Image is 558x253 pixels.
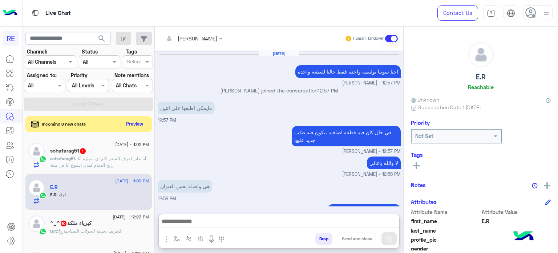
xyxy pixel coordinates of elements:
p: 25/8/2025, 12:58 PM [327,204,401,217]
span: [PERSON_NAME] - 12:57 PM [342,80,401,87]
span: [DATE] - 1:02 PM [115,141,149,148]
span: Subscription Date : [DATE] [418,103,481,111]
img: send message [385,235,393,242]
p: [PERSON_NAME] joined the conversation [158,87,401,94]
img: defaultAdmin.png [469,42,493,67]
img: tab [487,9,495,17]
h6: Priority [411,119,430,126]
button: Send and close [338,233,376,245]
p: 25/8/2025, 12:57 PM [295,65,401,78]
img: notes [532,183,538,189]
span: [DATE] - 1:09 PM [115,178,149,184]
span: 12:57 PM [158,118,176,123]
label: Note mentions [114,71,149,79]
span: 1 [80,148,86,154]
img: tab [507,9,515,17]
span: Incoming 8 new chats [42,121,86,127]
span: 12:58 PM [158,196,176,201]
h6: Attributes [411,198,437,205]
img: hulul-logo.png [511,224,536,249]
p: 25/8/2025, 12:58 PM [367,157,401,169]
button: create order [195,233,207,245]
small: Human Handover [353,36,384,41]
span: gender [411,245,480,253]
span: search [97,34,106,43]
h5: sohafarag51 [50,148,86,154]
img: Trigger scenario [186,236,192,242]
img: tab [31,8,40,17]
img: defaultAdmin.png [28,143,45,159]
button: search [93,32,111,48]
img: send voice note [207,235,216,244]
a: Contact Us [437,5,478,21]
label: Priority [71,71,88,79]
a: tab [484,5,498,21]
img: make a call [218,236,224,242]
img: WhatsApp [39,155,46,163]
span: sohafarag51 [50,156,75,161]
span: [PERSON_NAME] - 12:57 PM [342,148,401,155]
span: last_name [411,227,480,234]
button: Preview [123,119,146,129]
label: Channel: [27,48,47,55]
button: Apply Filters [24,98,153,111]
div: Select [126,58,142,67]
img: create order [198,236,204,242]
span: : التعريف بخدمة الجولات السياحية [57,228,122,234]
label: Status [82,48,98,55]
label: Tags [126,48,137,55]
span: Attribute Value [482,208,551,216]
span: profile_pic [411,236,480,244]
span: E.R [50,192,56,197]
img: WhatsApp [39,192,46,199]
span: null [482,245,551,253]
h6: Notes [411,182,426,188]
button: Trigger scenario [183,233,195,245]
img: send attachment [162,235,171,244]
p: Live Chat [45,8,71,18]
img: WhatsApp [39,228,46,235]
span: 12:57 PM [318,87,338,94]
img: Logo [3,5,17,21]
img: select flow [174,236,180,242]
span: Attribute Name [411,208,480,216]
span: أنا عايز اعرف السعر كام اي سياره أنا رايح الدمام كمان اسبوع أنا في مكه [50,156,146,168]
h5: E.R [476,73,486,81]
img: add [544,182,550,189]
button: Drop [315,233,332,245]
span: [PERSON_NAME] - 12:58 PM [342,171,401,178]
span: E.R [482,217,551,225]
button: select flow [171,233,183,245]
img: defaultAdmin.png [28,216,45,232]
img: profile [542,9,551,18]
h6: Reachable [468,84,494,90]
h6: [DATE] [259,51,299,56]
span: first_name [411,217,480,225]
div: RE [3,31,19,46]
span: اوك [56,192,66,197]
p: 25/8/2025, 12:57 PM [158,102,215,114]
label: Assigned to: [27,71,57,79]
span: 10 [61,221,66,226]
img: defaultAdmin.png [28,179,45,196]
p: 25/8/2025, 12:57 PM [292,126,401,146]
h6: Tags [411,151,551,158]
h5: كبرياء ملكة⁦⁦^⁠_⁠^⁩ [50,220,92,226]
p: 25/8/2025, 12:58 PM [158,180,212,193]
span: Unknown [411,96,439,103]
span: [DATE] - 12:23 PM [113,214,149,220]
h5: E.R [50,184,58,190]
span: Bot [50,228,57,234]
